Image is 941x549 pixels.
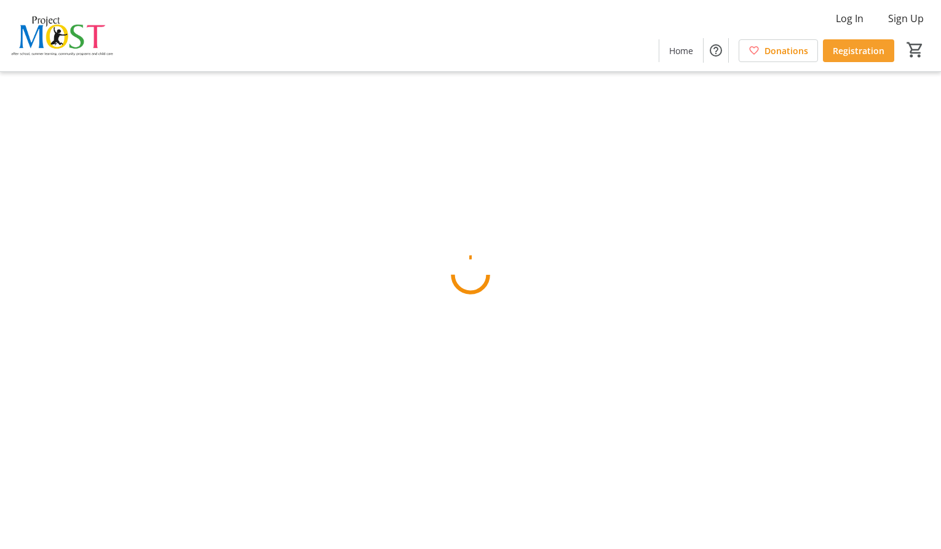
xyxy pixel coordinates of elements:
button: Log In [826,9,873,28]
span: Home [669,44,693,57]
button: Cart [904,39,926,61]
a: Home [659,39,703,62]
button: Help [704,38,728,63]
a: Donations [739,39,818,62]
span: Donations [764,44,808,57]
span: Log In [836,11,864,26]
a: Registration [823,39,894,62]
img: Project MOST Inc.'s Logo [7,5,117,66]
span: Sign Up [888,11,924,26]
span: Registration [833,44,884,57]
button: Sign Up [878,9,934,28]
